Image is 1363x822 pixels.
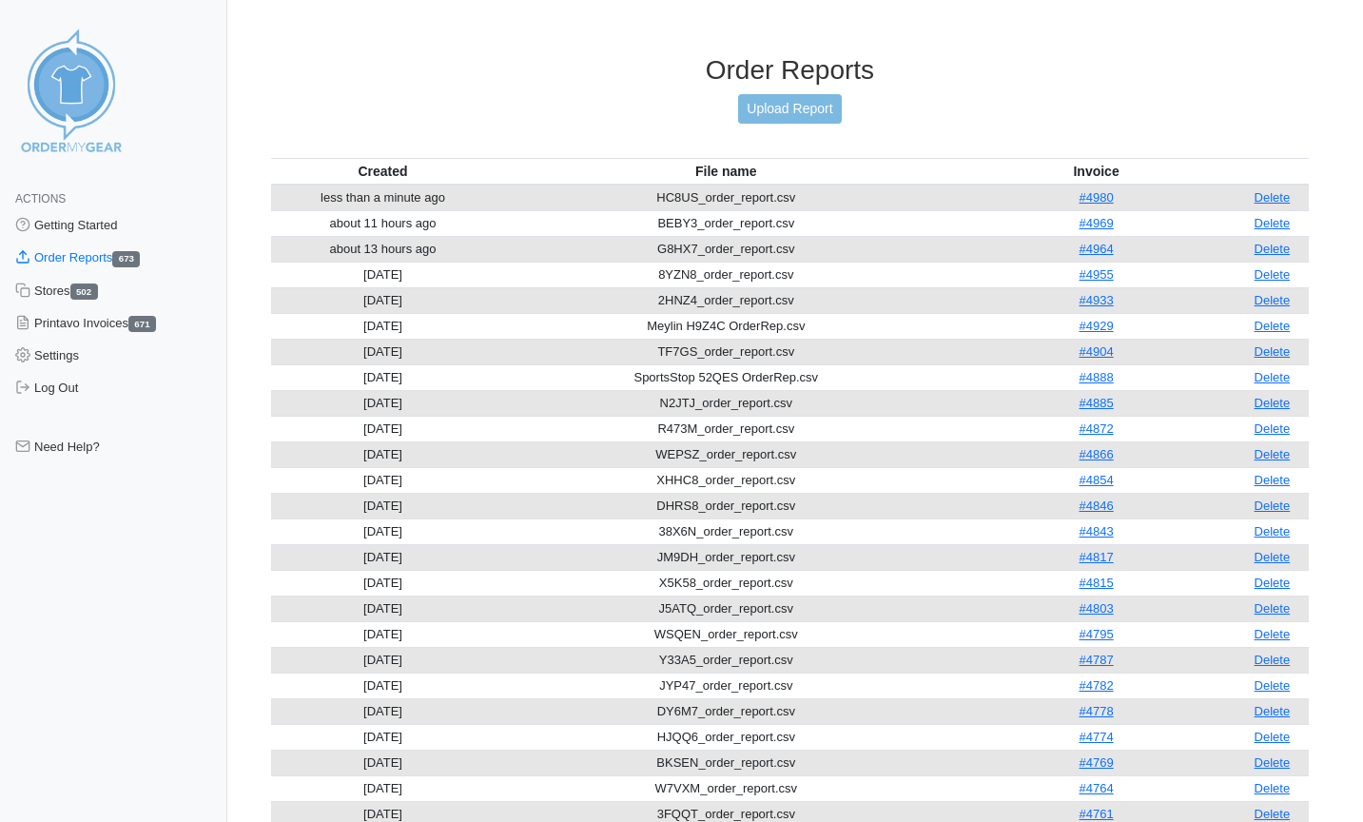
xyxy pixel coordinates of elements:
[957,158,1235,185] th: Invoice
[495,673,957,698] td: JYP47_order_report.csv
[1255,601,1291,616] a: Delete
[271,621,495,647] td: [DATE]
[495,416,957,441] td: R473M_order_report.csv
[271,364,495,390] td: [DATE]
[495,570,957,596] td: X5K58_order_report.csv
[1255,550,1291,564] a: Delete
[1080,730,1114,744] a: #4774
[271,596,495,621] td: [DATE]
[1255,370,1291,384] a: Delete
[1255,627,1291,641] a: Delete
[271,54,1309,87] h3: Order Reports
[271,493,495,519] td: [DATE]
[1080,499,1114,513] a: #4846
[495,698,957,724] td: DY6M7_order_report.csv
[495,364,957,390] td: SportsStop 52QES OrderRep.csv
[1080,447,1114,461] a: #4866
[495,210,957,236] td: BEBY3_order_report.csv
[1080,190,1114,205] a: #4980
[1255,421,1291,436] a: Delete
[495,339,957,364] td: TF7GS_order_report.csv
[1080,396,1114,410] a: #4885
[1255,190,1291,205] a: Delete
[1080,781,1114,795] a: #4764
[271,236,495,262] td: about 13 hours ago
[1080,293,1114,307] a: #4933
[1080,370,1114,384] a: #4888
[271,441,495,467] td: [DATE]
[271,390,495,416] td: [DATE]
[1080,319,1114,333] a: #4929
[271,544,495,570] td: [DATE]
[495,493,957,519] td: DHRS8_order_report.csv
[1080,807,1114,821] a: #4761
[1255,730,1291,744] a: Delete
[271,287,495,313] td: [DATE]
[495,775,957,801] td: W7VXM_order_report.csv
[1255,447,1291,461] a: Delete
[1255,267,1291,282] a: Delete
[1080,601,1114,616] a: #4803
[1255,344,1291,359] a: Delete
[495,647,957,673] td: Y33A5_order_report.csv
[1255,242,1291,256] a: Delete
[271,339,495,364] td: [DATE]
[1255,653,1291,667] a: Delete
[1255,319,1291,333] a: Delete
[1255,216,1291,230] a: Delete
[271,519,495,544] td: [DATE]
[495,287,957,313] td: 2HNZ4_order_report.csv
[271,570,495,596] td: [DATE]
[495,544,957,570] td: JM9DH_order_report.csv
[1080,653,1114,667] a: #4787
[495,313,957,339] td: Meylin H9Z4C OrderRep.csv
[1255,704,1291,718] a: Delete
[1255,396,1291,410] a: Delete
[1255,781,1291,795] a: Delete
[495,441,957,467] td: WEPSZ_order_report.csv
[1255,755,1291,770] a: Delete
[271,775,495,801] td: [DATE]
[128,316,156,332] span: 671
[495,621,957,647] td: WSQEN_order_report.csv
[495,467,957,493] td: XHHC8_order_report.csv
[271,210,495,236] td: about 11 hours ago
[271,262,495,287] td: [DATE]
[70,284,98,300] span: 502
[1255,576,1291,590] a: Delete
[495,724,957,750] td: HJQQ6_order_report.csv
[1080,524,1114,538] a: #4843
[495,185,957,211] td: HC8US_order_report.csv
[1255,807,1291,821] a: Delete
[271,158,495,185] th: Created
[1080,267,1114,282] a: #4955
[1080,576,1114,590] a: #4815
[495,236,957,262] td: G8HX7_order_report.csv
[1080,627,1114,641] a: #4795
[495,158,957,185] th: File name
[1080,242,1114,256] a: #4964
[495,262,957,287] td: 8YZN8_order_report.csv
[495,750,957,775] td: BKSEN_order_report.csv
[271,698,495,724] td: [DATE]
[1255,473,1291,487] a: Delete
[271,647,495,673] td: [DATE]
[271,750,495,775] td: [DATE]
[1080,473,1114,487] a: #4854
[271,724,495,750] td: [DATE]
[738,94,841,124] a: Upload Report
[495,596,957,621] td: J5ATQ_order_report.csv
[1080,755,1114,770] a: #4769
[271,467,495,493] td: [DATE]
[1080,216,1114,230] a: #4969
[1080,550,1114,564] a: #4817
[271,185,495,211] td: less than a minute ago
[1255,293,1291,307] a: Delete
[1255,678,1291,693] a: Delete
[1255,499,1291,513] a: Delete
[271,416,495,441] td: [DATE]
[495,519,957,544] td: 38X6N_order_report.csv
[1080,678,1114,693] a: #4782
[271,313,495,339] td: [DATE]
[1080,704,1114,718] a: #4778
